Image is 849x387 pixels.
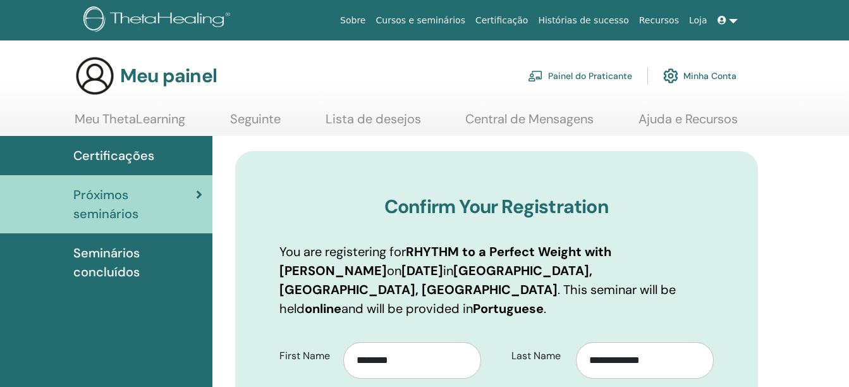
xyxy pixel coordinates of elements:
label: Last Name [502,344,576,368]
b: [DATE] [401,262,443,279]
a: Cursos e seminários [370,9,470,32]
a: Seguinte [230,111,281,136]
a: Meu ThetaLearning [75,111,185,136]
a: Histórias de sucesso [533,9,633,32]
a: Recursos [634,9,684,32]
span: Certificações [73,146,154,165]
a: Loja [684,9,712,32]
a: Certificação [470,9,533,32]
span: Seminários concluídos [73,243,202,281]
a: Ajuda e Recursos [638,111,738,136]
b: Portuguese [473,300,544,317]
font: Painel do Praticante [548,70,632,82]
label: First Name [270,344,344,368]
img: cog.svg [663,65,678,87]
a: Painel do Praticante [528,62,632,90]
b: online [305,300,341,317]
font: Minha Conta [683,70,736,82]
a: Sobre [335,9,370,32]
a: Central de Mensagens [465,111,594,136]
img: logo.png [83,6,235,35]
h3: Confirm Your Registration [279,195,714,218]
b: RHYTHM to a Perfect Weight with [PERSON_NAME] [279,243,611,279]
a: Minha Conta [663,62,736,90]
p: You are registering for on in . This seminar will be held and will be provided in . [279,242,714,318]
span: Próximos seminários [73,185,196,223]
img: generic-user-icon.jpg [75,56,115,96]
h3: Meu painel [120,64,217,87]
img: chalkboard-teacher.svg [528,70,543,82]
a: Lista de desejos [326,111,421,136]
